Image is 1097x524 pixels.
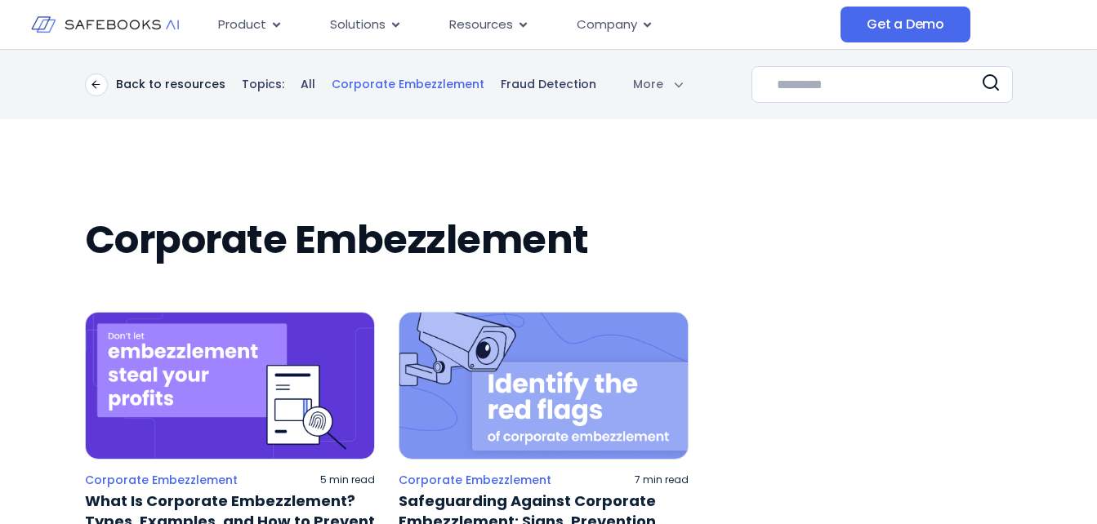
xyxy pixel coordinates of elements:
[399,473,551,487] a: Corporate Embezzlement
[301,77,315,93] a: All
[85,73,225,96] a: Back to resources
[205,9,841,41] div: Menu Toggle
[116,77,225,91] p: Back to resources
[332,77,484,93] a: Corporate Embezzlement
[85,312,375,460] img: a purple background with the words don't let embezzlement steal your
[867,16,944,33] span: Get a Demo
[242,77,284,93] p: Topics:
[501,77,596,93] a: Fraud Detection
[399,312,689,460] img: a security camera with the words identity the red flags of corporate embeziement
[85,473,238,487] a: Corporate Embezzlement
[633,73,683,96] div: More
[577,16,637,34] span: Company
[449,16,513,34] span: Resources
[218,16,266,34] span: Product
[635,473,689,486] p: 7 min read
[320,473,375,486] p: 5 min read
[330,16,386,34] span: Solutions
[841,7,970,42] a: Get a Demo
[205,9,841,41] nav: Menu
[85,217,1013,263] h2: Corporate Embezzlement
